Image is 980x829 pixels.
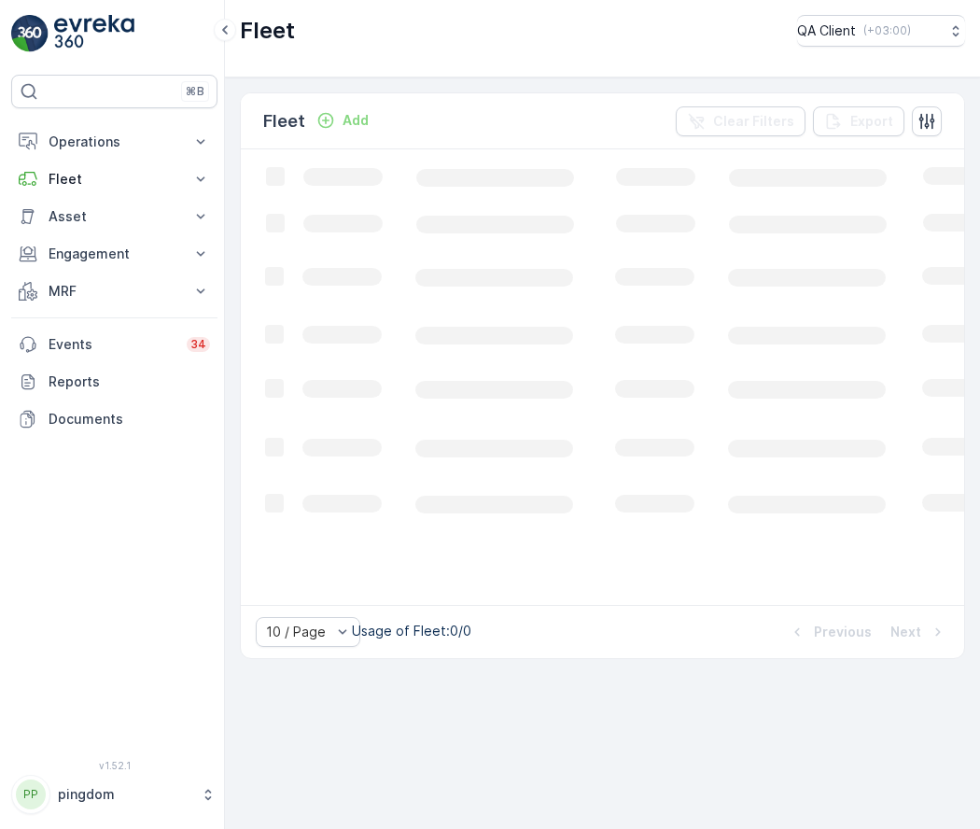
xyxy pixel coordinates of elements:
[54,15,134,52] img: logo_light-DOdMpM7g.png
[713,112,794,131] p: Clear Filters
[11,273,217,310] button: MRF
[814,623,872,641] p: Previous
[49,335,175,354] p: Events
[11,363,217,400] a: Reports
[11,326,217,363] a: Events34
[11,161,217,198] button: Fleet
[890,623,921,641] p: Next
[11,15,49,52] img: logo
[240,16,295,46] p: Fleet
[49,170,180,189] p: Fleet
[786,621,874,643] button: Previous
[11,198,217,235] button: Asset
[186,84,204,99] p: ⌘B
[11,775,217,814] button: PPpingdom
[49,245,180,263] p: Engagement
[263,108,305,134] p: Fleet
[49,133,180,151] p: Operations
[49,410,210,429] p: Documents
[11,235,217,273] button: Engagement
[49,372,210,391] p: Reports
[49,282,180,301] p: MRF
[863,23,911,38] p: ( +03:00 )
[11,400,217,438] a: Documents
[889,621,949,643] button: Next
[850,112,893,131] p: Export
[11,760,217,771] span: v 1.52.1
[11,123,217,161] button: Operations
[16,780,46,809] div: PP
[813,106,904,136] button: Export
[49,207,180,226] p: Asset
[352,622,471,640] p: Usage of Fleet : 0/0
[190,337,206,352] p: 34
[797,15,965,47] button: QA Client(+03:00)
[58,785,191,804] p: pingdom
[343,111,369,130] p: Add
[309,109,376,132] button: Add
[676,106,805,136] button: Clear Filters
[797,21,856,40] p: QA Client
